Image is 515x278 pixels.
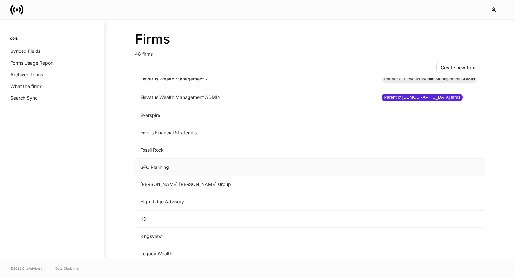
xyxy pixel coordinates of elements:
[10,60,54,66] p: Forms Usage Report
[8,35,18,41] h6: Tools
[10,48,40,54] p: Synced Fields
[55,266,80,271] a: Data Disclaimer
[10,83,42,90] p: What the firm?
[10,95,38,101] p: Search Sync
[135,70,376,88] td: Elevatus Wealth Management 2
[135,88,376,107] td: Elevatus Wealth Management ADMIN
[436,63,479,73] button: Create new firm
[135,107,376,124] td: Everspire
[135,176,376,193] td: [PERSON_NAME] [PERSON_NAME] Group
[8,45,96,57] a: Synced Fields
[135,31,485,47] h2: Firms
[10,71,43,78] p: Archived forms
[8,80,96,92] a: What the firm?
[8,57,96,69] a: Forms Usage Report
[135,228,376,245] td: Kingsview
[135,47,485,57] p: 48 firms
[135,193,376,211] td: High Ridge Advisory
[135,159,376,176] td: GFC Planning
[135,124,376,141] td: Fidelis Financial Strategies
[8,92,96,104] a: Search Sync
[135,245,376,262] td: Legacy Wealth
[10,266,42,271] span: © 2025 OneAdvisory
[441,65,475,71] div: Create new firm
[382,76,478,82] span: Partner of Elevatus Wealth Management ADMIN
[382,94,463,101] span: Parent of [DEMOGRAPHIC_DATA] firms
[135,211,376,228] td: KD
[8,69,96,80] a: Archived forms
[135,141,376,159] td: Fossil Rock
